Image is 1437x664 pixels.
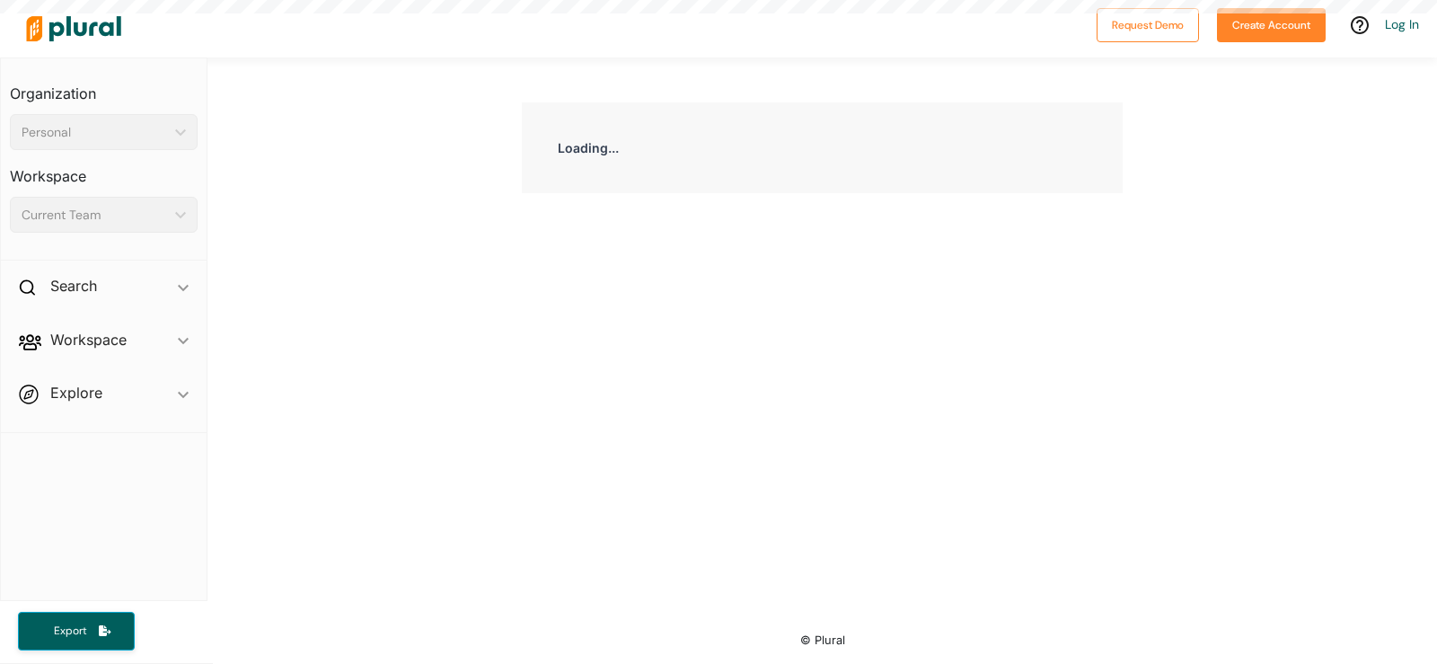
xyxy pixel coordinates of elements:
h3: Workspace [10,150,198,190]
small: © Plural [800,633,845,647]
a: Create Account [1217,14,1326,33]
button: Create Account [1217,8,1326,42]
a: Log In [1385,16,1419,32]
span: Export [41,624,99,639]
h3: Organization [10,67,198,107]
h2: Search [50,276,97,296]
div: Current Team [22,206,168,225]
a: Request Demo [1097,14,1199,33]
button: Request Demo [1097,8,1199,42]
div: Loading... [522,102,1123,193]
button: Export [18,612,135,651]
div: Personal [22,123,168,142]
